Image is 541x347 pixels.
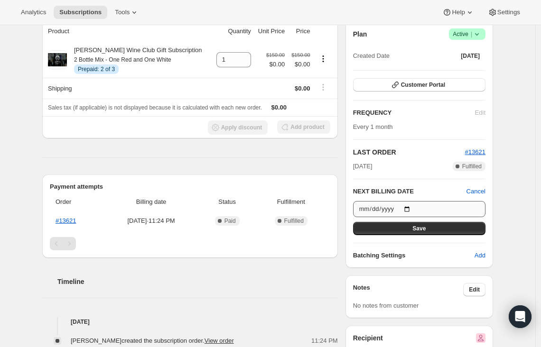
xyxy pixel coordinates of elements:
span: Billing date [106,197,197,207]
th: Price [288,21,313,42]
small: $150.00 [291,52,310,58]
h2: Timeline [57,277,338,286]
nav: Pagination [50,237,330,250]
span: Customer Portal [401,81,445,89]
span: $0.00 [271,104,287,111]
span: Prepaid: 2 of 3 [78,65,115,73]
span: Created Date [353,51,390,61]
a: View order [205,337,234,344]
button: Edit [463,283,485,296]
span: $0.00 [266,60,285,69]
span: Fulfilled [462,163,482,170]
span: Status [203,197,252,207]
span: $0.00 [290,60,310,69]
button: Tools [109,6,145,19]
th: Quantity [212,21,254,42]
h2: LAST ORDER [353,147,465,157]
th: Shipping [42,78,212,99]
span: Settings [497,9,520,16]
h2: Plan [353,29,367,39]
span: [DATE] [461,52,480,60]
span: Help [452,9,465,16]
span: Subscriptions [59,9,102,16]
span: $0.00 [295,85,310,92]
span: No notes from customer [353,302,419,309]
span: Save [412,225,426,232]
span: [DATE] [353,162,373,171]
a: #13621 [465,148,485,155]
th: Product [42,21,212,42]
small: $150.00 [266,52,285,58]
h3: Notes [353,283,464,296]
span: Active [453,29,482,39]
h2: Payment attempts [50,182,330,192]
h6: Batching Settings [353,251,475,260]
span: Fulfillment [258,197,325,207]
span: Analytics [21,9,46,16]
button: Save [353,222,485,235]
h4: [DATE] [42,317,338,327]
span: Edit [469,286,480,293]
button: Shipping actions [316,82,331,92]
th: Order [50,192,103,212]
h2: NEXT BILLING DATE [353,187,466,196]
div: Open Intercom Messenger [509,305,532,328]
div: [PERSON_NAME] Wine Club Gift Subscription [67,46,202,74]
button: Help [437,6,480,19]
button: Subscriptions [54,6,107,19]
button: Cancel [466,187,485,196]
button: Add [469,248,491,263]
small: 2 Bottle Mix - One Red and One White [74,56,171,63]
span: Add [475,251,485,260]
h2: Recipient [353,333,383,343]
span: 11:24 PM [311,336,338,346]
span: Paid [224,217,236,225]
button: Customer Portal [353,78,485,91]
span: [DATE] · 11:24 PM [106,216,197,226]
span: Fulfilled [284,217,304,225]
span: Tools [115,9,130,16]
button: Analytics [15,6,52,19]
h2: FREQUENCY [353,108,475,118]
span: [PERSON_NAME] created the subscription order. [71,337,234,344]
span: | [471,30,472,38]
button: Product actions [316,54,331,64]
span: Sales tax (if applicable) is not displayed because it is calculated with each new order. [48,104,262,111]
span: Every 1 month [353,123,393,130]
button: [DATE] [455,49,485,63]
button: #13621 [465,147,485,157]
a: #13621 [56,217,76,224]
th: Unit Price [254,21,288,42]
button: Settings [482,6,526,19]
